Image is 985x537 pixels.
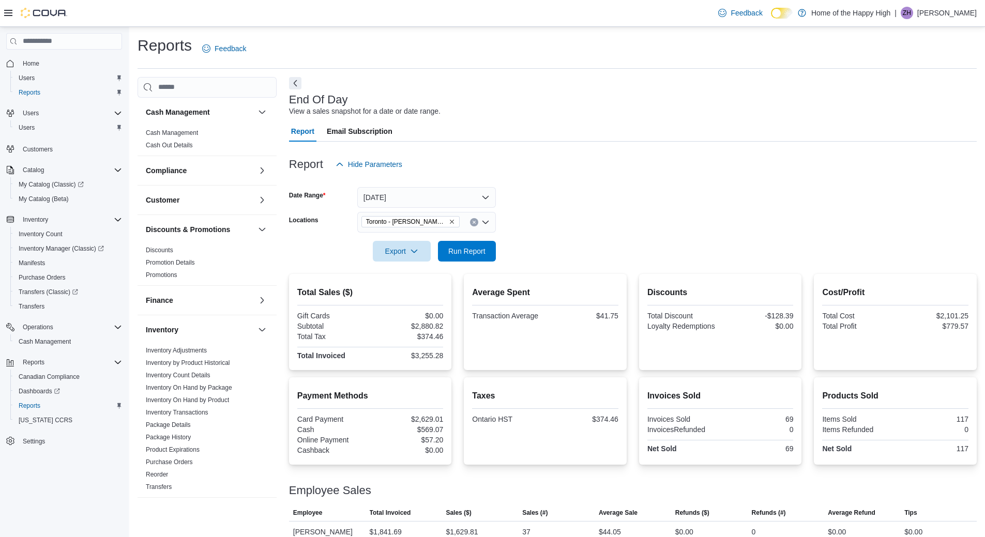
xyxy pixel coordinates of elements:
span: Cash Management [19,337,71,346]
h3: Report [289,158,323,171]
a: Transfers (Classic) [14,286,82,298]
div: $374.46 [372,332,443,341]
button: Remove Toronto - Danforth Ave - Friendly Stranger from selection in this group [449,219,455,225]
span: Inventory Adjustments [146,346,207,355]
button: Cash Management [10,334,126,349]
a: Users [14,72,39,84]
div: $0.00 [372,312,443,320]
h2: Products Sold [822,390,968,402]
div: Cash Management [138,127,277,156]
button: Compliance [256,164,268,177]
span: Average Sale [599,509,638,517]
span: Discounts [146,246,173,254]
a: Home [19,57,43,70]
a: Cash Management [146,129,198,136]
div: $0.00 [722,322,793,330]
span: Inventory Count [19,230,63,238]
a: Inventory On Hand by Product [146,396,229,404]
button: Inventory [2,212,126,227]
span: Transfers (Classic) [14,286,122,298]
span: Reports [19,88,40,97]
span: Run Report [448,246,486,256]
span: Report [291,121,314,142]
a: Package Details [146,421,191,428]
span: Inventory Manager (Classic) [14,242,122,255]
span: Reports [19,402,40,410]
span: Dashboards [14,385,122,397]
div: 69 [722,415,793,423]
p: Home of the Happy High [811,7,890,19]
span: Canadian Compliance [19,373,80,381]
a: Dashboards [10,384,126,398]
button: Cash Management [146,107,254,117]
div: Total Tax [297,332,368,341]
span: Inventory Count Details [146,371,210,379]
button: Operations [2,320,126,334]
span: Feedback [215,43,246,54]
strong: Total Invoiced [297,351,345,360]
span: Tips [904,509,917,517]
span: Settings [23,437,45,446]
div: $374.46 [548,415,618,423]
button: Home [2,56,126,71]
button: Inventory [19,213,52,226]
div: 0 [722,425,793,434]
h3: End Of Day [289,94,348,106]
span: Users [19,107,122,119]
a: My Catalog (Classic) [14,178,88,191]
span: Home [19,57,122,70]
button: [US_STATE] CCRS [10,413,126,427]
div: $2,880.82 [372,322,443,330]
span: Inventory by Product Historical [146,359,230,367]
span: My Catalog (Beta) [19,195,69,203]
span: Washington CCRS [14,414,122,426]
span: Refunds ($) [675,509,709,517]
button: Users [10,120,126,135]
button: Reports [2,355,126,370]
a: Cash Out Details [146,142,193,149]
span: Manifests [19,259,45,267]
a: Promotion Details [146,259,195,266]
a: Inventory Count [14,228,67,240]
div: Zachary Haire [901,7,913,19]
a: Discounts [146,247,173,254]
a: Cash Management [14,335,75,348]
h3: Customer [146,195,179,205]
span: Total Invoiced [370,509,411,517]
h2: Payment Methods [297,390,444,402]
button: My Catalog (Beta) [10,192,126,206]
a: My Catalog (Classic) [10,177,126,192]
span: Purchase Orders [19,273,66,282]
button: Customers [2,141,126,156]
button: Inventory [256,324,268,336]
a: Inventory Manager (Classic) [14,242,108,255]
span: Toronto - Danforth Ave - Friendly Stranger [361,216,460,227]
div: Inventory [138,344,277,497]
span: Customers [23,145,53,154]
div: Subtotal [297,322,368,330]
span: Reports [23,358,44,366]
span: Transfers [19,302,44,311]
button: Settings [2,434,126,449]
span: Users [14,72,122,84]
label: Locations [289,216,319,224]
a: Canadian Compliance [14,371,84,383]
div: InvoicesRefunded [647,425,718,434]
a: Manifests [14,257,49,269]
span: Purchase Orders [146,458,193,466]
button: Reports [19,356,49,369]
span: Catalog [23,166,44,174]
span: Email Subscription [327,121,392,142]
span: Inventory On Hand by Package [146,383,232,392]
span: Operations [19,321,122,333]
h2: Invoices Sold [647,390,794,402]
span: Promotions [146,271,177,279]
span: Average Refund [828,509,875,517]
span: Sales ($) [446,509,471,517]
div: Transaction Average [472,312,543,320]
img: Cova [21,8,67,18]
span: Transfers [146,483,172,491]
a: Reports [14,400,44,412]
div: Loyalty Redemptions [647,322,718,330]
